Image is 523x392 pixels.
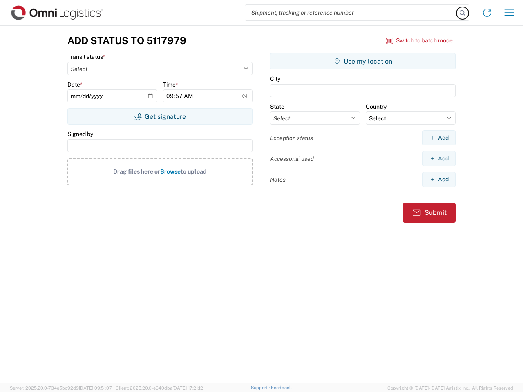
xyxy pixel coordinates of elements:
[245,5,457,20] input: Shipment, tracking or reference number
[116,385,203,390] span: Client: 2025.20.0-e640dba
[422,130,456,145] button: Add
[387,384,513,392] span: Copyright © [DATE]-[DATE] Agistix Inc., All Rights Reserved
[422,172,456,187] button: Add
[67,81,83,88] label: Date
[10,385,112,390] span: Server: 2025.20.0-734e5bc92d9
[271,385,292,390] a: Feedback
[67,108,253,125] button: Get signature
[270,75,280,82] label: City
[251,385,271,390] a: Support
[160,168,181,175] span: Browse
[67,130,93,138] label: Signed by
[270,155,314,163] label: Accessorial used
[386,34,453,47] button: Switch to batch mode
[113,168,160,175] span: Drag files here or
[403,203,456,223] button: Submit
[67,53,105,60] label: Transit status
[67,35,186,47] h3: Add Status to 5117979
[422,151,456,166] button: Add
[270,103,284,110] label: State
[172,385,203,390] span: [DATE] 17:21:12
[181,168,207,175] span: to upload
[270,53,456,69] button: Use my location
[270,134,313,142] label: Exception status
[366,103,387,110] label: Country
[270,176,286,183] label: Notes
[163,81,178,88] label: Time
[79,385,112,390] span: [DATE] 09:51:07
